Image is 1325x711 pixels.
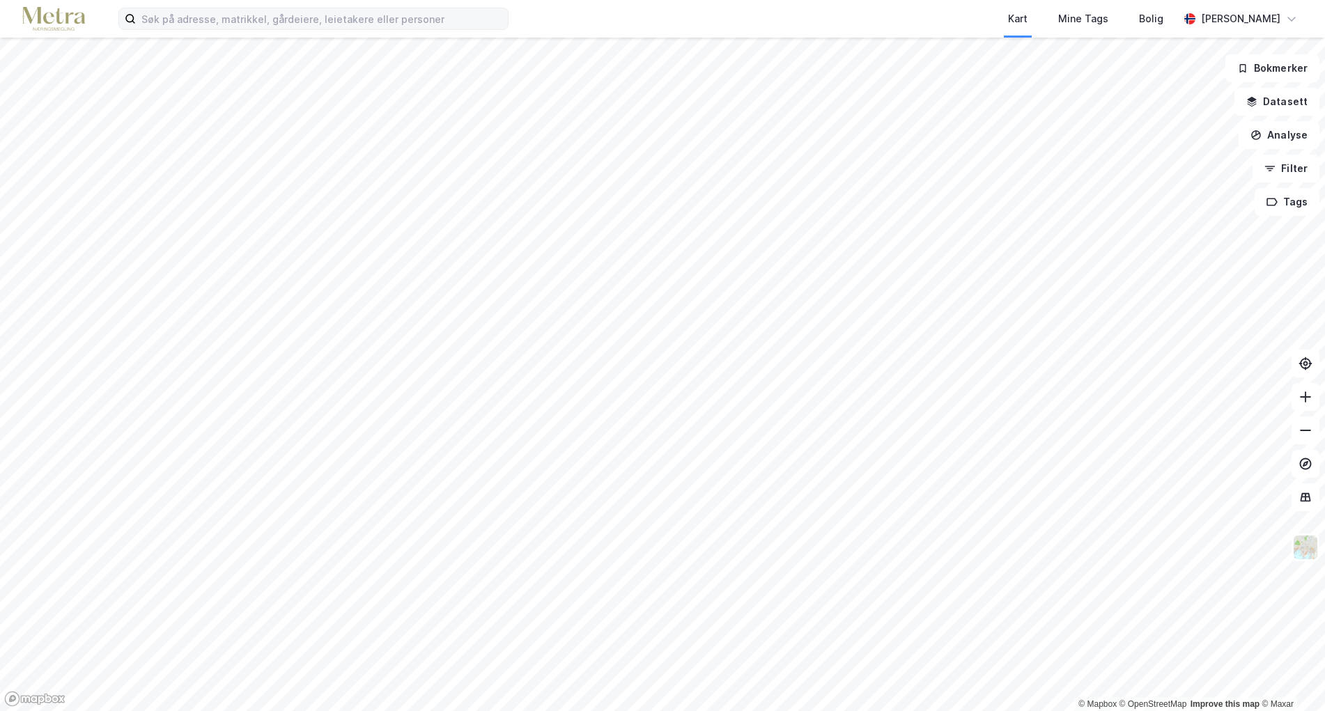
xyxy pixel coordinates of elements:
[136,8,508,29] input: Søk på adresse, matrikkel, gårdeiere, leietakere eller personer
[1191,699,1260,709] a: Improve this map
[1255,188,1319,216] button: Tags
[1008,10,1028,27] div: Kart
[1239,121,1319,149] button: Analyse
[1255,644,1325,711] div: Kontrollprogram for chat
[1201,10,1280,27] div: [PERSON_NAME]
[1139,10,1163,27] div: Bolig
[1078,699,1117,709] a: Mapbox
[1058,10,1108,27] div: Mine Tags
[1119,699,1187,709] a: OpenStreetMap
[1255,644,1325,711] iframe: Chat Widget
[1234,88,1319,116] button: Datasett
[22,7,85,31] img: metra-logo.256734c3b2bbffee19d4.png
[1253,155,1319,182] button: Filter
[1292,534,1319,561] img: Z
[4,691,65,707] a: Mapbox homepage
[1225,54,1319,82] button: Bokmerker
